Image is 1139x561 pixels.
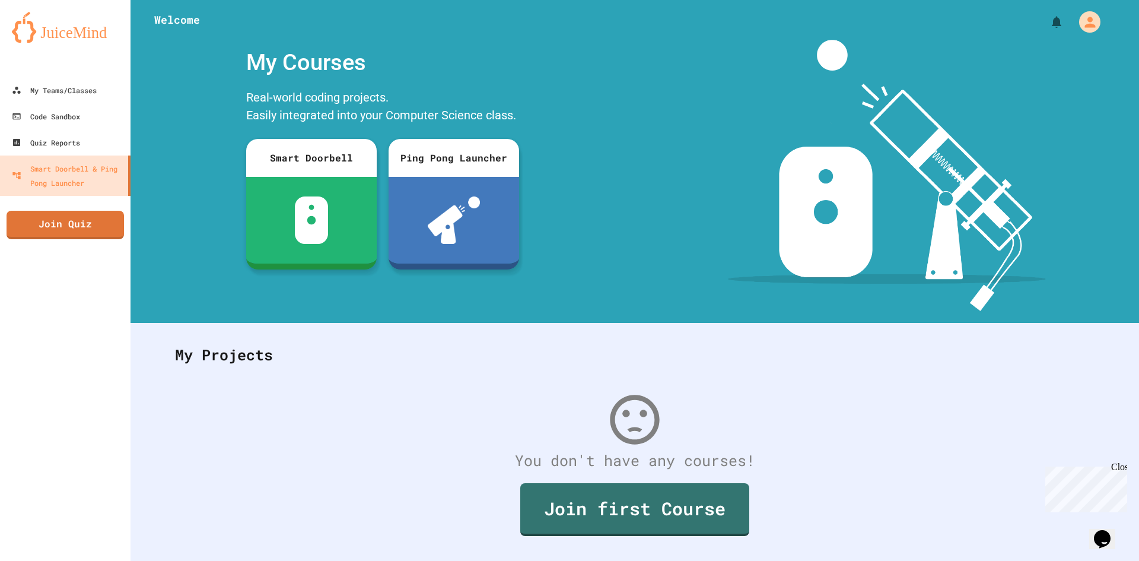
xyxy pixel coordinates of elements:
div: Ping Pong Launcher [389,139,519,177]
img: ppl-with-ball.png [428,196,481,244]
iframe: chat widget [1041,462,1127,512]
div: My Courses [240,40,525,85]
div: My Notifications [1027,12,1067,32]
div: Quiz Reports [12,135,80,150]
div: Code Sandbox [12,109,80,123]
div: My Teams/Classes [12,83,97,97]
a: Join first Course [520,483,749,536]
div: My Projects [163,332,1106,378]
div: You don't have any courses! [163,449,1106,472]
img: logo-orange.svg [12,12,119,43]
div: Smart Doorbell & Ping Pong Launcher [12,161,123,190]
div: Chat with us now!Close [5,5,82,75]
div: My Account [1067,8,1103,36]
iframe: chat widget [1089,514,1127,549]
div: Real-world coding projects. Easily integrated into your Computer Science class. [240,85,525,130]
img: banner-image-my-projects.png [728,40,1046,311]
div: Smart Doorbell [246,139,377,177]
a: Join Quiz [7,211,124,239]
img: sdb-white.svg [295,196,329,244]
